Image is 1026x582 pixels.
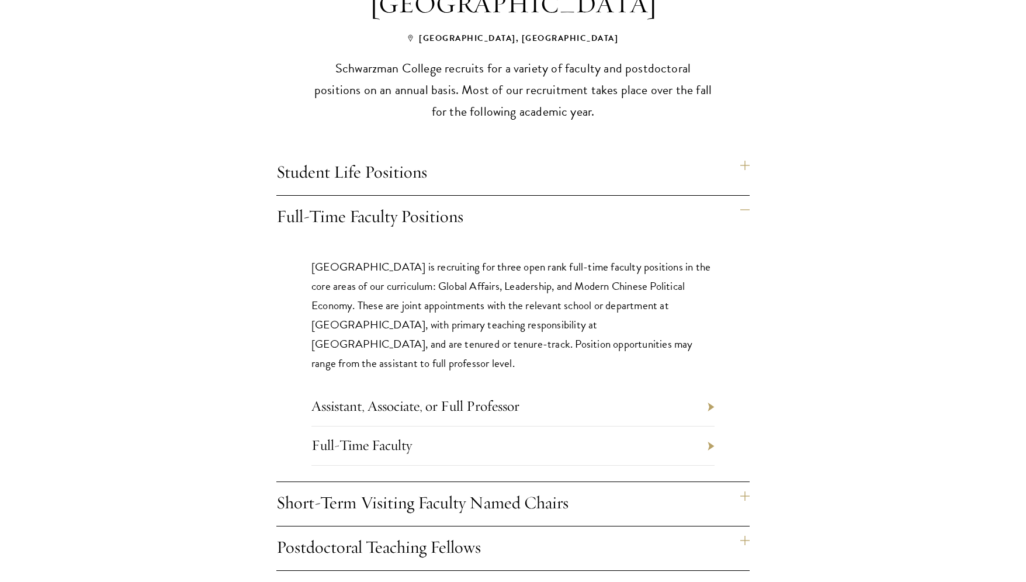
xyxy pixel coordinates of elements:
[311,397,519,415] a: Assistant, Associate, or Full Professor
[311,57,715,122] p: Schwarzman College recruits for a variety of faculty and postdoctoral positions on an annual basi...
[276,196,750,240] h4: Full-Time Faculty Positions
[311,257,715,373] p: [GEOGRAPHIC_DATA] is recruiting for three open rank full-time faculty positions in the core areas...
[311,436,412,454] a: Full-Time Faculty
[408,32,618,44] span: [GEOGRAPHIC_DATA], [GEOGRAPHIC_DATA]
[276,151,750,195] h4: Student Life Positions
[276,526,750,570] h4: Postdoctoral Teaching Fellows
[276,482,750,526] h4: Short-Term Visiting Faculty Named Chairs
